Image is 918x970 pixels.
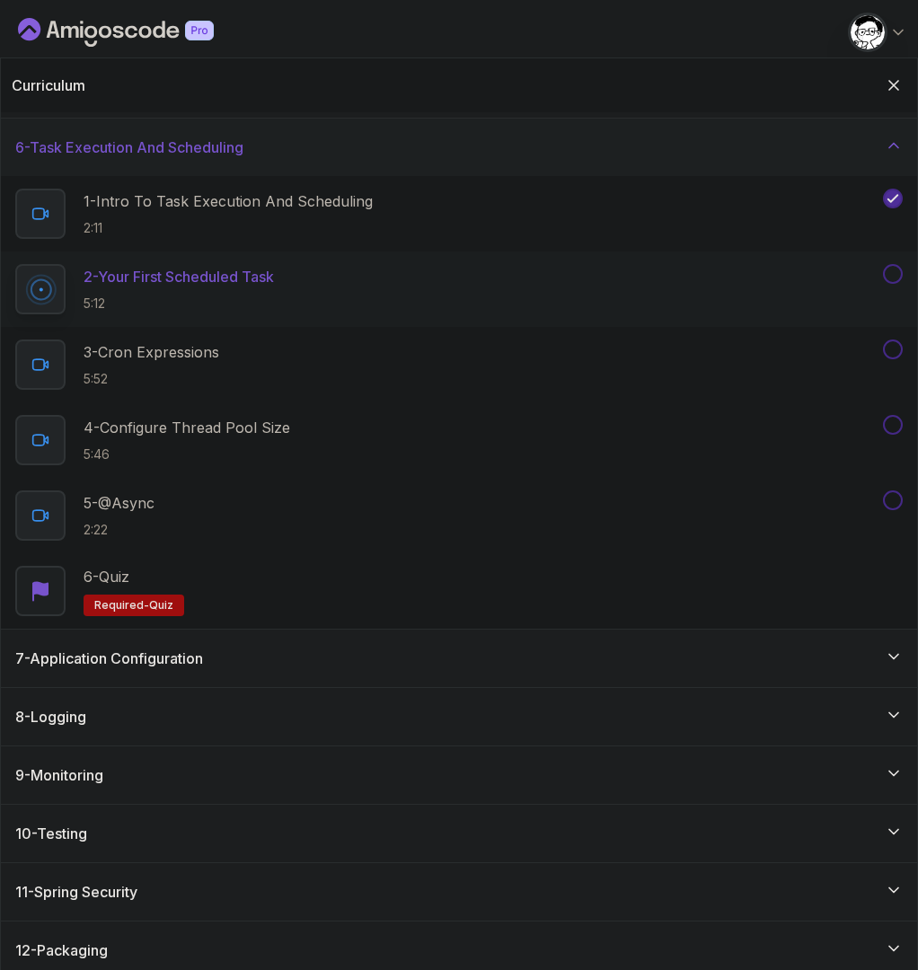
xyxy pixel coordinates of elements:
p: 5:46 [84,445,290,463]
button: 4-Configure Thread Pool Size5:46 [15,415,903,465]
p: 2:22 [84,521,154,539]
span: quiz [149,598,173,613]
h3: 9 - Monitoring [15,764,103,786]
p: 2:11 [84,219,373,237]
button: user profile image [850,14,907,50]
img: user profile image [851,15,885,49]
button: 1-Intro To Task Execution And Scheduling2:11 [15,189,903,239]
button: 6-QuizRequired-quiz [15,566,903,616]
button: 3-Cron Expressions5:52 [15,339,903,390]
button: 10-Testing [1,805,917,862]
p: 3 - Cron Expressions [84,341,219,363]
button: 6-Task Execution And Scheduling [1,119,917,176]
span: Required- [94,598,149,613]
button: 9-Monitoring [1,746,917,804]
h3: 10 - Testing [15,823,87,844]
h3: 7 - Application Configuration [15,648,203,669]
h3: 8 - Logging [15,706,86,727]
p: 2 - Your First Scheduled Task [84,266,274,287]
button: 8-Logging [1,688,917,745]
p: 5:12 [84,295,274,313]
h3: 11 - Spring Security [15,881,137,903]
button: 2-Your First Scheduled Task5:12 [15,264,903,314]
h2: Curriculum [12,75,85,96]
button: 11-Spring Security [1,863,917,921]
button: Hide Curriculum for mobile [881,73,906,98]
h3: 12 - Packaging [15,939,108,961]
button: 7-Application Configuration [1,630,917,687]
button: 5-@Async2:22 [15,490,903,541]
p: 1 - Intro To Task Execution And Scheduling [84,190,373,212]
a: Dashboard [18,18,255,47]
p: 5:52 [84,370,219,388]
h3: 6 - Task Execution And Scheduling [15,137,243,158]
p: 5 - @Async [84,492,154,514]
p: 6 - Quiz [84,566,129,587]
p: 4 - Configure Thread Pool Size [84,417,290,438]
